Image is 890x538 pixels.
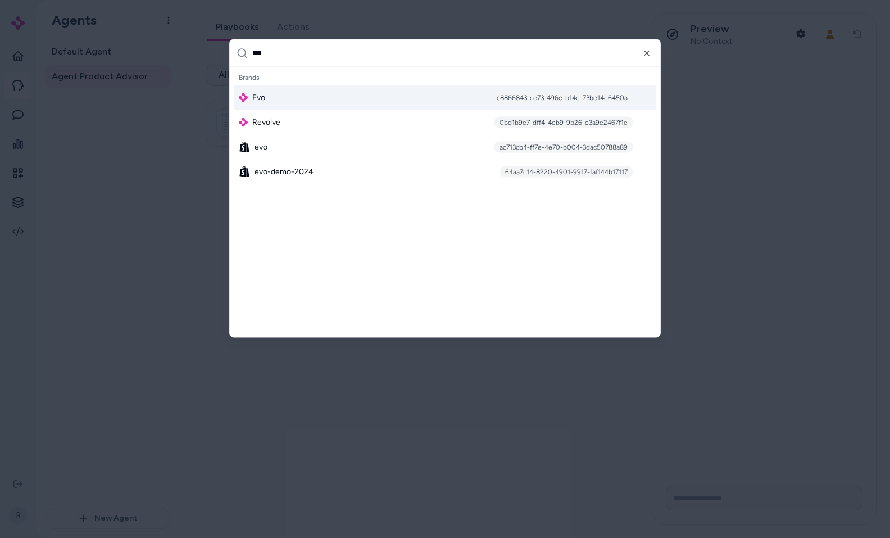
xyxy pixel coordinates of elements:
[252,92,265,103] span: Evo
[491,92,633,103] div: c8866843-ce73-496e-b14e-73be14e6450a
[239,93,248,102] img: alby Logo
[252,116,280,128] span: Revolve
[494,116,633,128] div: 0bd1b9e7-dff4-4eb9-9b26-e3a9e2467f1e
[239,118,248,127] img: alby Logo
[255,141,267,152] span: evo
[500,166,633,177] div: 64aa7c14-8220-4901-9917-faf144b17117
[234,69,656,85] div: Brands
[494,141,633,152] div: ac713cb4-ff7e-4e70-b004-3dac50788a89
[255,166,314,177] span: evo-demo-2024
